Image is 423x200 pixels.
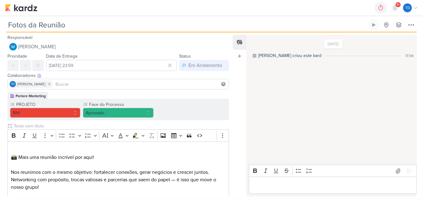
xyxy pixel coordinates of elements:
[249,177,417,194] div: Editor editing area: main
[7,41,229,52] button: [PERSON_NAME]
[46,60,177,71] input: Select a date
[10,81,16,87] div: Thais de carvalho
[88,101,153,108] label: Fase do Processo
[83,108,153,118] button: Aprovado
[11,169,226,191] p: Nos reunimos com o mesmo objetivo: fortalecer conexões, gerar negócios e crescer juntos. Networki...
[371,22,376,27] div: Ligar relógio
[249,165,417,177] div: Editor toolbar
[7,72,229,79] div: Colaboradores
[11,83,15,86] p: Td
[397,2,400,7] span: 9+
[188,62,222,69] div: Em Andamento
[7,35,32,40] label: Responsável
[46,54,77,59] label: Data de Entrega
[405,53,414,59] div: 17:04
[54,80,227,88] input: Buscar
[17,81,45,87] span: [PERSON_NAME]
[9,43,17,50] img: MARIANA MIRANDA
[5,4,37,12] img: kardz.app
[179,54,191,59] label: Status
[7,54,27,59] label: Prioridade
[403,3,412,12] div: Thais de carvalho
[258,52,321,59] div: [PERSON_NAME] criou este kard
[7,129,229,141] div: Editor toolbar
[12,123,229,129] input: Texto sem título
[6,19,367,31] input: Kard Sem Título
[11,146,226,161] p: ⁠⁠⁠⁠⁠⁠⁠ 📸 Mais uma reunião incrível por aqui!
[10,108,80,118] button: BNI
[16,101,80,108] label: PROJETO
[18,43,56,50] span: [PERSON_NAME]
[179,60,229,71] button: Em Andamento
[405,5,410,11] p: Td
[16,93,46,99] div: Parlare Marketing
